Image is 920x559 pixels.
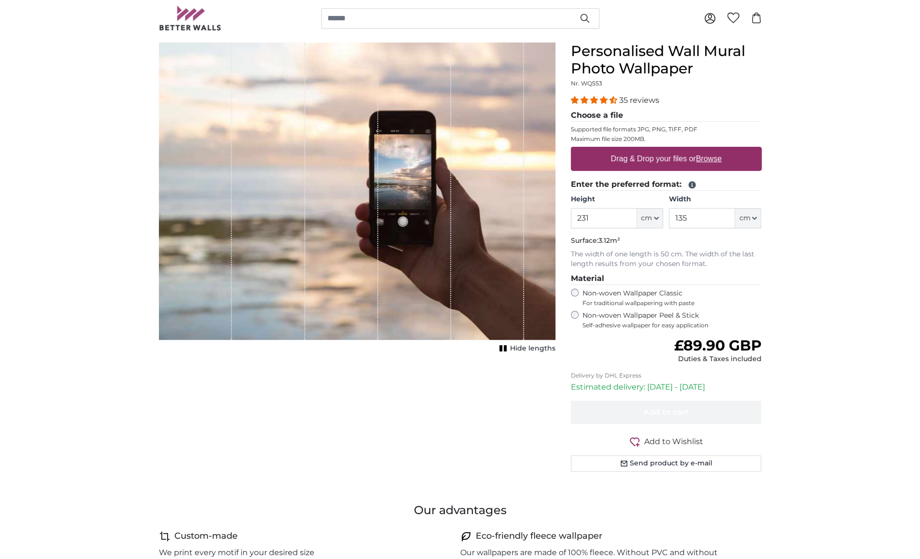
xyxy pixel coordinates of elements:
p: We print every motif in your desired size [159,547,314,559]
legend: Enter the preferred format: [571,179,762,191]
label: Height [571,195,663,204]
label: Width [669,195,761,204]
span: Add to cart [643,407,689,417]
div: Duties & Taxes included [674,354,761,364]
h1: Personalised Wall Mural Photo Wallpaper [571,42,762,77]
button: Add to Wishlist [571,435,762,447]
p: Delivery by DHL Express [571,372,762,379]
img: Betterwalls [159,6,222,30]
u: Browse [696,154,722,163]
span: cm [641,213,652,223]
button: Add to cart [571,401,762,424]
span: Nr. WQ553 [571,80,602,87]
p: The width of one length is 50 cm. The width of the last length results from your chosen format. [571,250,762,269]
label: Drag & Drop your files or [607,149,725,168]
span: £89.90 GBP [674,336,761,354]
span: Add to Wishlist [644,436,703,447]
p: Estimated delivery: [DATE] - [DATE] [571,381,762,393]
button: Hide lengths [496,342,555,355]
legend: Choose a file [571,110,762,122]
label: Non-woven Wallpaper Peel & Stick [582,311,762,329]
h4: Eco-friendly fleece wallpaper [476,530,602,543]
h4: Custom-made [174,530,238,543]
button: cm [735,208,761,228]
div: 1 of 1 [159,42,555,355]
span: Hide lengths [510,344,555,353]
span: For traditional wallpapering with paste [582,299,762,307]
p: Supported file formats JPG, PNG, TIFF, PDF [571,126,762,133]
button: cm [637,208,663,228]
span: 35 reviews [619,96,659,105]
p: Maximum file size 200MB. [571,135,762,143]
span: cm [739,213,750,223]
span: 3.12m² [598,236,620,245]
p: Surface: [571,236,762,246]
button: Send product by e-mail [571,455,762,472]
span: 4.34 stars [571,96,619,105]
legend: Material [571,273,762,285]
h3: Our advantages [159,503,762,518]
label: Non-woven Wallpaper Classic [582,289,762,307]
span: Self-adhesive wallpaper for easy application [582,321,762,329]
